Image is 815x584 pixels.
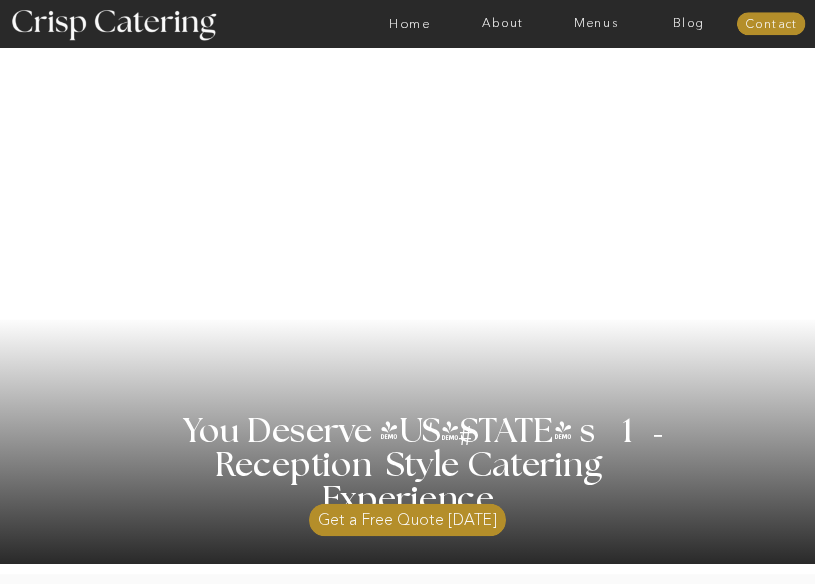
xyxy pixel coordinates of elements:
[404,415,460,449] h3: '
[737,18,806,32] a: Contact
[363,17,456,31] a: Home
[135,415,680,517] h1: You Deserve [US_STATE] s 1 Reception Style Catering Experience
[642,17,735,31] a: Blog
[549,17,642,31] a: Menus
[429,422,506,461] h3: #
[309,497,506,536] a: Get a Free Quote [DATE]
[615,484,815,584] iframe: podium webchat widget bubble
[456,17,549,31] a: About
[626,399,665,476] h3: '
